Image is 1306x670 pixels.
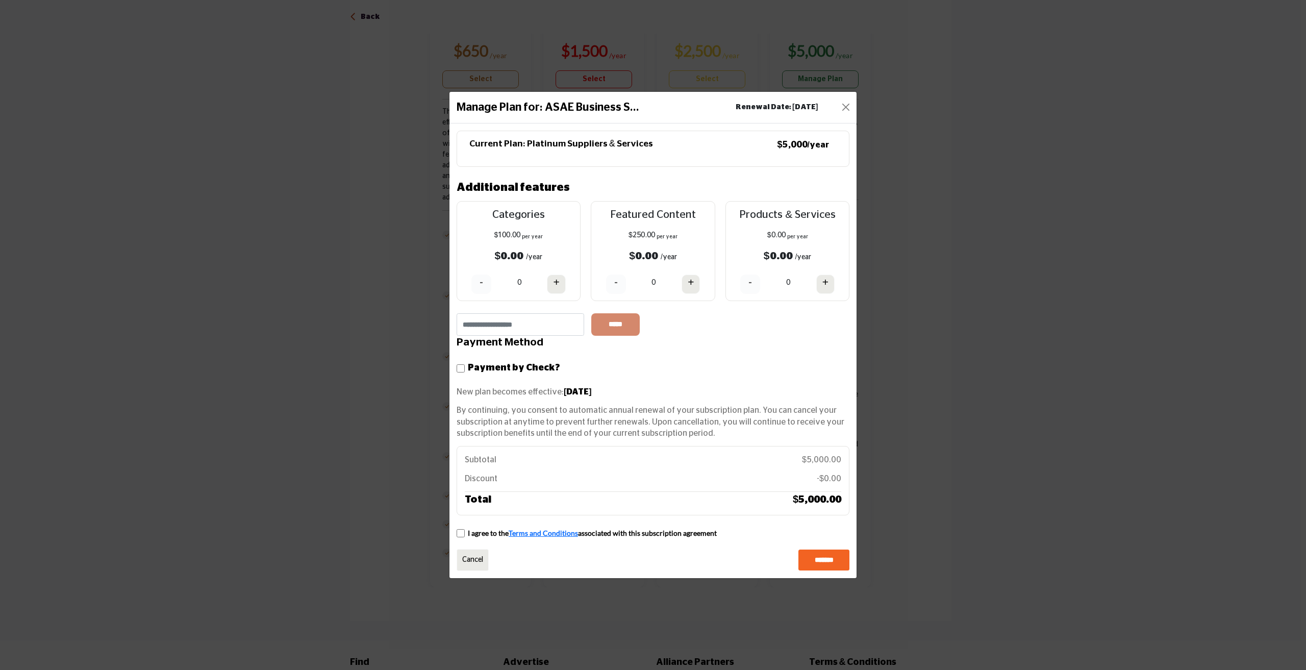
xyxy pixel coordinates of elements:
[457,179,570,196] h3: Additional features
[465,454,496,465] p: Subtotal
[553,276,559,289] h4: +
[816,275,835,294] button: +
[629,251,658,261] b: $0.00
[457,386,849,398] p: New plan becomes effective:
[457,336,849,349] h4: Payment Method
[808,141,829,149] small: /year
[465,473,497,484] p: Discount
[651,278,656,288] p: 0
[522,234,543,239] sub: per year
[736,102,818,113] b: Renewal Date: [DATE]
[629,232,655,239] span: $250.00
[767,232,786,239] span: $0.00
[517,278,521,288] p: 0
[509,529,578,537] a: Terms and Conditions
[457,99,639,116] h1: Manage Plan for: ASAE Business S...
[657,234,677,239] sub: per year
[682,275,700,294] button: +
[793,492,841,507] h5: $5,000.00
[795,254,812,261] span: /year
[547,275,565,294] button: +
[787,234,808,239] sub: per year
[495,251,524,261] b: $0.00
[526,254,542,261] span: /year
[688,276,694,289] h4: +
[600,207,706,223] p: Featured Content
[839,100,853,114] button: Close
[777,139,829,152] p: $5,000
[735,207,840,223] p: Products & Services
[817,473,841,484] p: -$0.00
[822,276,828,289] h4: +
[494,232,520,239] span: $100.00
[564,388,592,396] strong: [DATE]
[802,454,841,465] p: $5,000.00
[661,254,677,261] span: /year
[786,278,790,288] p: 0
[457,405,849,439] p: By continuing, you consent to automatic annual renewal of your subscription plan. You can cancel ...
[469,139,653,150] h5: Current Plan: Platinum Suppliers & Services
[468,528,717,538] p: I agree to the associated with this subscription agreement
[468,363,560,373] b: Payment by Check?
[457,549,489,571] a: Close
[465,492,491,507] h5: Total
[466,207,571,223] p: Categories
[764,251,793,261] b: $0.00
